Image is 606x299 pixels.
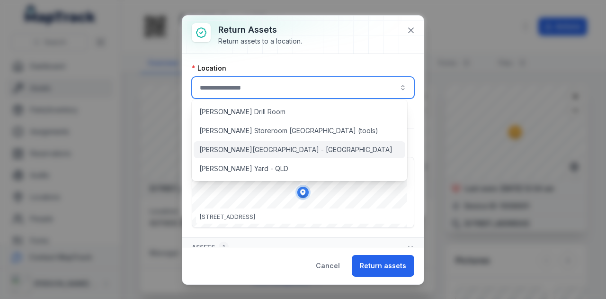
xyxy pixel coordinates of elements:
button: Cancel [308,255,348,277]
div: 1 [219,242,229,253]
button: Return assets [352,255,414,277]
span: [STREET_ADDRESS] [200,213,255,220]
span: [PERSON_NAME] Storeroom [GEOGRAPHIC_DATA] (tools) [199,126,378,136]
span: [PERSON_NAME] Drill Room [199,107,285,117]
span: [PERSON_NAME][GEOGRAPHIC_DATA] - [GEOGRAPHIC_DATA] [199,145,392,154]
span: [PERSON_NAME] Yard - QLD [199,164,288,173]
canvas: Map [192,157,407,228]
label: Location [192,63,226,73]
button: Assets1 [182,238,424,257]
span: Assets [192,242,229,253]
div: Return assets to a location. [218,36,302,46]
h3: Return assets [218,23,302,36]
